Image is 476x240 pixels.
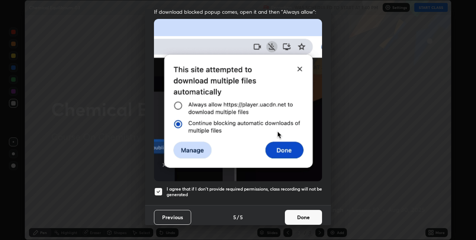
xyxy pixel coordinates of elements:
button: Previous [154,210,191,225]
h4: 5 [240,213,243,221]
h4: / [237,213,239,221]
img: downloads-permission-blocked.gif [154,19,322,181]
span: If download blocked popup comes, open it and then "Always allow": [154,8,322,15]
h4: 5 [233,213,236,221]
button: Done [285,210,322,225]
h5: I agree that if I don't provide required permissions, class recording will not be generated [167,186,322,198]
